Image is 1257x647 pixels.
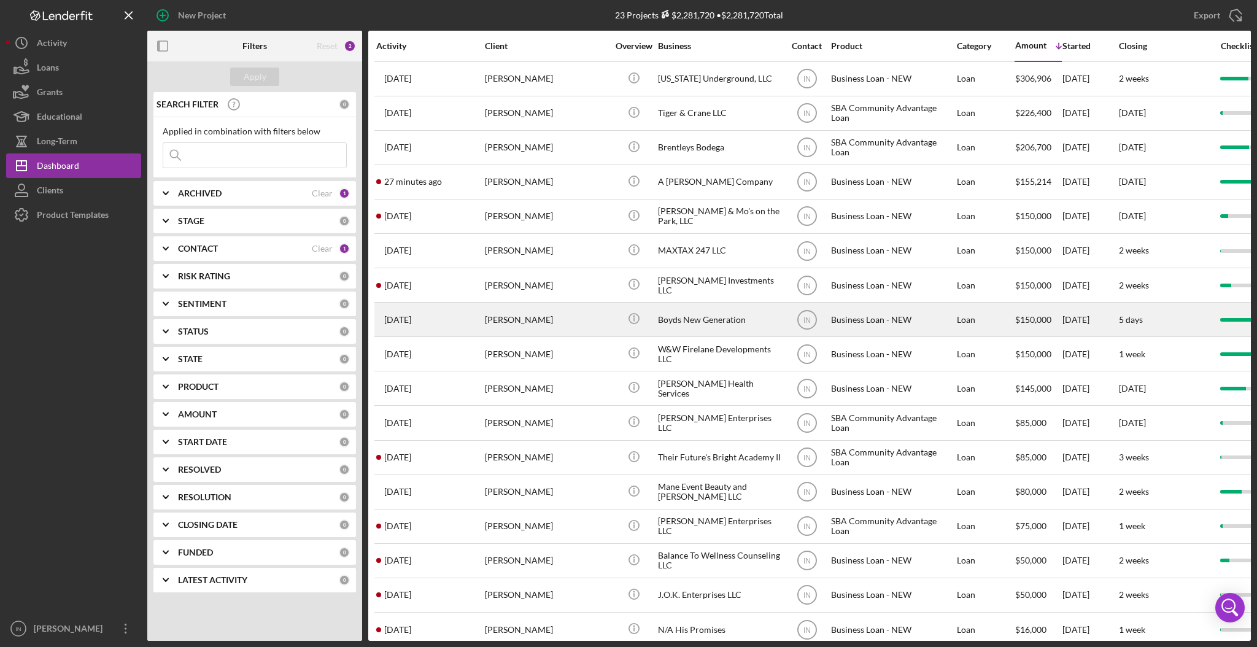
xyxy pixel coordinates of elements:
[957,269,1014,301] div: Loan
[1194,3,1220,28] div: Export
[831,579,954,611] div: Business Loan - NEW
[658,234,781,267] div: MAXTAX 247 LLC
[658,166,781,198] div: A [PERSON_NAME] Company
[1015,521,1046,531] span: $75,000
[178,327,209,336] b: STATUS
[1119,176,1146,187] time: [DATE]
[957,200,1014,233] div: Loan
[178,465,221,475] b: RESOLVED
[37,31,67,58] div: Activity
[339,519,350,530] div: 0
[485,476,608,508] div: [PERSON_NAME]
[658,372,781,405] div: [PERSON_NAME] Health Services
[384,521,411,531] time: 2025-09-11 01:34
[658,338,781,370] div: W&W Firelane Developments LLC
[485,234,608,267] div: [PERSON_NAME]
[803,419,811,428] text: IN
[1119,41,1211,51] div: Closing
[230,68,279,86] button: Apply
[831,131,954,164] div: SBA Community Advantage Loan
[6,55,141,80] button: Loans
[1015,280,1051,290] span: $150,000
[1119,73,1149,83] time: 2 weeks
[339,492,350,503] div: 0
[6,31,141,55] button: Activity
[485,406,608,439] div: [PERSON_NAME]
[957,510,1014,543] div: Loan
[1015,63,1061,95] div: $306,906
[384,211,411,221] time: 2025-09-22 03:37
[1015,97,1061,130] div: $226,400
[6,178,141,203] button: Clients
[339,547,350,558] div: 0
[803,454,811,462] text: IN
[317,41,338,51] div: Reset
[157,99,219,109] b: SEARCH FILTER
[831,544,954,577] div: Business Loan - NEW
[485,613,608,646] div: [PERSON_NAME]
[1015,41,1046,50] div: Amount
[957,97,1014,130] div: Loan
[6,203,141,227] a: Product Templates
[658,303,781,336] div: Boyds New Generation
[1062,372,1118,405] div: [DATE]
[658,200,781,233] div: [PERSON_NAME] & Mo's on the Park, LLC
[615,10,783,20] div: 23 Projects • $2,281,720 Total
[384,74,411,83] time: 2025-09-02 22:58
[1062,303,1118,336] div: [DATE]
[1119,521,1145,531] time: 1 week
[178,354,203,364] b: STATE
[178,244,218,254] b: CONTACT
[957,613,1014,646] div: Loan
[339,188,350,199] div: 1
[803,75,811,83] text: IN
[485,200,608,233] div: [PERSON_NAME]
[178,437,227,447] b: START DATE
[1062,613,1118,646] div: [DATE]
[1119,314,1143,325] time: 5 days
[384,452,411,462] time: 2025-09-26 12:30
[178,409,217,419] b: AMOUNT
[1062,510,1118,543] div: [DATE]
[831,406,954,439] div: SBA Community Advantage Loan
[15,626,21,632] text: IN
[6,80,141,104] button: Grants
[803,109,811,118] text: IN
[658,63,781,95] div: [US_STATE] Underground, LLC
[1119,383,1146,393] time: [DATE]
[1062,544,1118,577] div: [DATE]
[803,316,811,324] text: IN
[178,492,231,502] b: RESOLUTION
[957,303,1014,336] div: Loan
[339,409,350,420] div: 0
[831,166,954,198] div: Business Loan - NEW
[658,613,781,646] div: N/A His Promises
[803,212,811,221] text: IN
[831,510,954,543] div: SBA Community Advantage Loan
[37,153,79,181] div: Dashboard
[37,80,63,107] div: Grants
[178,216,204,226] b: STAGE
[957,166,1014,198] div: Loan
[957,579,1014,611] div: Loan
[658,441,781,474] div: Their Future's Bright Academy II
[384,625,411,635] time: 2025-09-11 16:07
[37,104,82,132] div: Educational
[1119,211,1146,221] time: [DATE]
[957,406,1014,439] div: Loan
[485,579,608,611] div: [PERSON_NAME]
[485,372,608,405] div: [PERSON_NAME]
[1015,245,1051,255] span: $150,000
[339,326,350,337] div: 0
[1119,107,1146,118] time: [DATE]
[1015,131,1061,164] div: $206,700
[957,234,1014,267] div: Loan
[339,381,350,392] div: 0
[1119,349,1145,359] time: 1 week
[339,464,350,475] div: 0
[658,41,781,51] div: Business
[384,177,442,187] time: 2025-10-13 15:09
[339,99,350,110] div: 0
[1015,166,1061,198] div: $155,214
